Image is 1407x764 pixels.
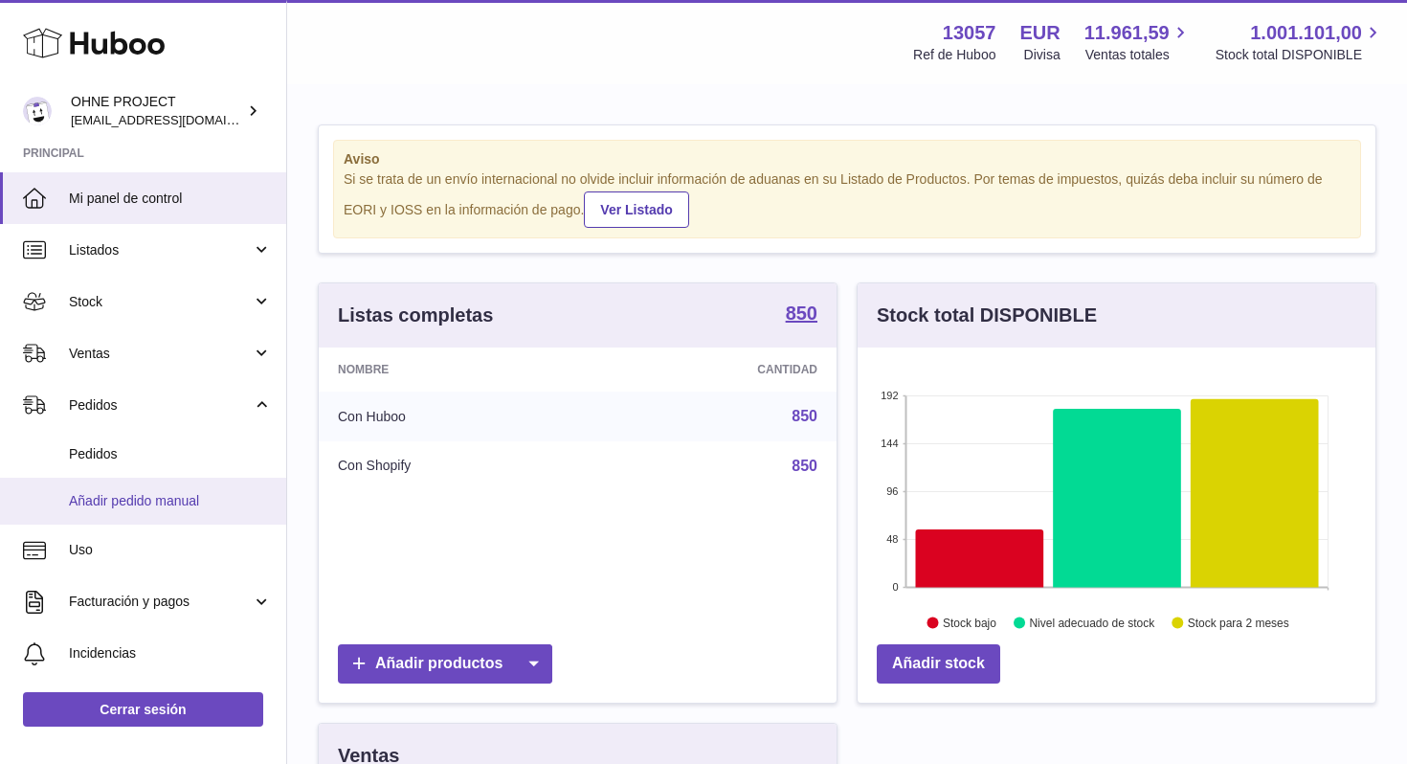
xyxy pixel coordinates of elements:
a: Añadir productos [338,644,552,684]
span: Uso [69,541,272,559]
text: Nivel adecuado de stock [1029,616,1155,629]
a: 850 [786,303,817,326]
td: Con Shopify [319,441,593,491]
text: Stock bajo [943,616,996,629]
a: Cerrar sesión [23,692,263,727]
span: Pedidos [69,445,272,463]
a: 850 [792,408,817,424]
img: support@ohneproject.com [23,97,52,125]
text: 144 [881,438,898,449]
span: Ventas [69,345,252,363]
a: 11.961,59 Ventas totales [1084,20,1192,64]
a: Ver Listado [584,191,688,228]
th: Cantidad [593,348,837,392]
span: [EMAIL_ADDRESS][DOMAIN_NAME] [71,112,281,127]
span: Incidencias [69,644,272,663]
strong: Aviso [344,150,1351,169]
span: Stock total DISPONIBLE [1216,46,1384,64]
span: Ventas totales [1085,46,1192,64]
text: Stock para 2 meses [1188,616,1289,629]
span: 11.961,59 [1084,20,1170,46]
span: Mi panel de control [69,190,272,208]
text: 192 [881,390,898,401]
div: Divisa [1024,46,1061,64]
strong: 850 [786,303,817,323]
div: OHNE PROJECT [71,93,243,129]
span: Añadir pedido manual [69,492,272,510]
h3: Stock total DISPONIBLE [877,303,1097,328]
text: 0 [892,581,898,593]
h3: Listas completas [338,303,493,328]
a: Añadir stock [877,644,1000,684]
td: Con Huboo [319,392,593,441]
th: Nombre [319,348,593,392]
a: 850 [792,458,817,474]
span: Stock [69,293,252,311]
strong: EUR [1019,20,1060,46]
a: 1.001.101,00 Stock total DISPONIBLE [1216,20,1384,64]
text: 96 [886,485,898,497]
span: Listados [69,241,252,259]
strong: 13057 [943,20,996,46]
text: 48 [886,533,898,545]
span: 1.001.101,00 [1250,20,1362,46]
div: Si se trata de un envío internacional no olvide incluir información de aduanas en su Listado de P... [344,170,1351,228]
div: Ref de Huboo [913,46,995,64]
span: Facturación y pagos [69,593,252,611]
span: Pedidos [69,396,252,415]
